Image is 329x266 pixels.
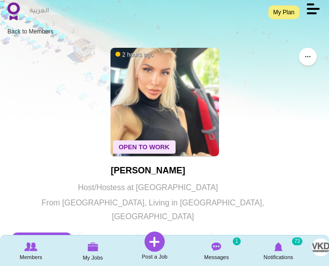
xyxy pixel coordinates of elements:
[212,242,221,251] img: Messages
[299,48,317,66] button: ...
[268,5,299,19] a: My Plan
[274,242,283,251] img: Notifications
[12,181,284,195] p: Host/Hostess at [GEOGRAPHIC_DATA]
[142,252,168,262] span: Post a Job
[145,232,165,252] img: Post a Job
[124,232,185,262] a: Post a Job Post a Job
[12,196,284,224] p: From [GEOGRAPHIC_DATA], Living in [GEOGRAPHIC_DATA], [GEOGRAPHIC_DATA]
[20,252,42,262] span: Members
[25,1,54,21] a: العربية
[87,242,98,251] img: My Jobs
[113,140,176,154] span: Open To Work
[12,166,284,176] h1: [PERSON_NAME]
[7,28,53,35] a: Back to Members
[248,236,309,265] a: Notifications Notifications 73
[204,252,229,262] span: Messages
[25,242,37,251] img: Browse Members
[233,237,241,245] small: 1
[263,252,293,262] span: Notifications
[185,236,247,265] a: Messages Messages 1
[115,51,153,59] span: 2 hours ago
[83,253,103,263] span: My Jobs
[292,237,302,245] small: 73
[62,236,123,265] a: My Jobs My Jobs
[7,2,20,20] img: Home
